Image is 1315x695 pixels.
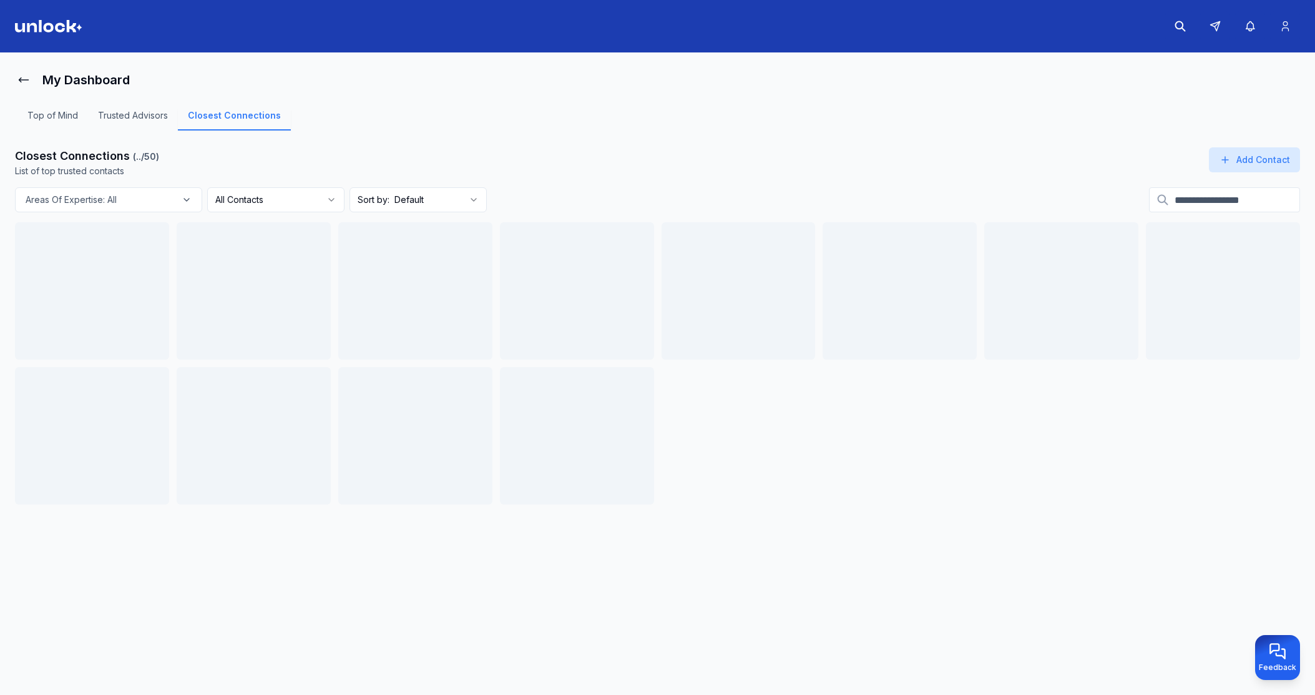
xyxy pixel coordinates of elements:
[88,109,178,131] a: Trusted Advisors
[26,194,117,206] span: Areas Of Expertise: All
[15,20,82,32] img: Logo
[15,147,159,165] p: Closest Connections
[133,151,159,162] span: ( .. /50)
[1209,147,1300,172] button: Add Contact
[1255,635,1300,680] button: Provide feedback
[1259,663,1296,673] span: Feedback
[15,165,159,177] p: List of top trusted contacts
[178,109,291,131] a: Closest Connections
[17,109,88,131] a: Top of Mind
[15,187,202,212] button: Areas Of Expertise: All
[358,194,389,206] span: Sort by:
[42,71,130,89] h1: My Dashboard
